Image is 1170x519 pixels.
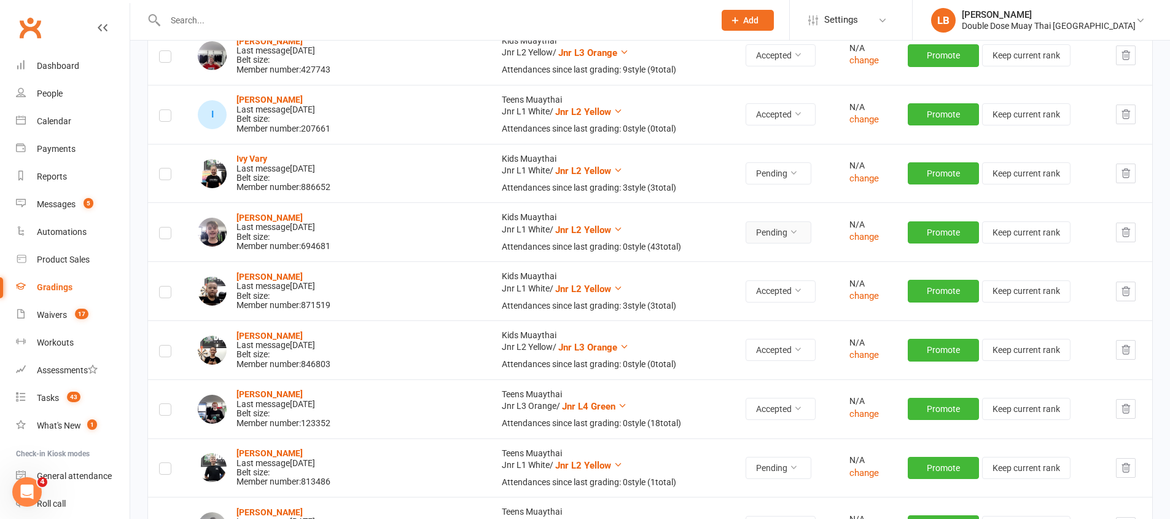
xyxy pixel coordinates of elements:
[236,272,330,311] div: Belt size: Member number: 871519
[236,154,330,192] div: Belt size: Member number: 886652
[491,144,735,203] td: Kids Muaythai Jnr L1 White /
[849,220,886,229] div: N/A
[37,310,67,320] div: Waivers
[849,161,886,170] div: N/A
[491,26,735,85] td: Kids Muaythai Jnr L2 Yellow /
[743,15,759,25] span: Add
[236,507,303,517] strong: [PERSON_NAME]
[502,124,723,133] div: Attendances since last grading: 0 style ( 0 total)
[16,191,130,218] a: Messages 5
[236,331,303,341] a: [PERSON_NAME]
[37,282,72,292] div: Gradings
[15,12,45,43] a: Clubworx
[16,274,130,301] a: Gradings
[555,282,623,296] button: Jnr L2 Yellow
[558,47,617,58] span: Jnr L3 Orange
[746,44,816,66] button: Accepted
[37,255,90,264] div: Product Sales
[236,272,303,282] a: [PERSON_NAME]
[558,342,617,353] span: Jnr L3 Orange
[198,41,227,70] img: Imogen Blackwell
[37,393,59,403] div: Tasks
[849,288,879,303] button: change
[555,106,611,117] span: Jnr L2 Yellow
[16,412,130,440] a: What's New1
[562,401,615,412] span: Jnr L4 Green
[16,108,130,135] a: Calendar
[908,44,979,66] button: Promote
[236,95,330,133] div: Belt size: Member number: 207661
[962,9,1136,20] div: [PERSON_NAME]
[746,457,811,479] button: Pending
[236,154,267,164] strong: Ivy Vary
[746,398,816,420] button: Accepted
[746,280,816,303] button: Accepted
[37,477,47,487] span: 4
[236,282,330,291] div: Last message [DATE]
[849,112,879,127] button: change
[908,103,979,125] button: Promote
[502,242,723,252] div: Attendances since last grading: 0 style ( 43 total)
[236,213,303,223] strong: [PERSON_NAME]
[849,229,879,244] button: change
[849,279,886,288] div: N/A
[236,36,303,46] strong: [PERSON_NAME]
[37,471,112,481] div: General attendance
[982,280,1071,303] button: Keep current rank
[236,389,303,399] a: [PERSON_NAME]
[982,457,1071,479] button: Keep current rank
[37,421,81,430] div: What's New
[982,103,1071,125] button: Keep current rank
[502,65,723,74] div: Attendances since last grading: 9 style ( 9 total)
[555,458,623,473] button: Jnr L2 Yellow
[555,283,611,295] span: Jnr L2 Yellow
[908,280,979,302] button: Promote
[502,478,723,487] div: Attendances since last grading: 0 style ( 1 total)
[849,397,886,406] div: N/A
[236,400,330,409] div: Last message [DATE]
[491,85,735,144] td: Teens Muaythai Jnr L1 White /
[236,223,330,232] div: Last message [DATE]
[16,80,130,108] a: People
[236,459,330,468] div: Last message [DATE]
[746,162,811,184] button: Pending
[37,61,79,71] div: Dashboard
[198,159,227,188] img: Ivy Vary
[37,499,66,509] div: Roll call
[236,213,330,252] div: Belt size: Member number: 694681
[236,164,330,173] div: Last message [DATE]
[555,105,623,119] button: Jnr L2 Yellow
[491,202,735,261] td: Kids Muaythai Jnr L1 White /
[849,103,886,112] div: N/A
[849,171,879,186] button: change
[824,6,858,34] span: Settings
[982,339,1071,361] button: Keep current rank
[198,336,227,365] img: Jax Palmer
[491,379,735,438] td: Teens Muaythai Jnr L3 Orange /
[16,490,130,518] a: Roll call
[236,105,330,114] div: Last message [DATE]
[502,301,723,311] div: Attendances since last grading: 3 style ( 3 total)
[722,10,774,31] button: Add
[849,347,879,362] button: change
[908,398,979,420] button: Promote
[849,406,879,421] button: change
[16,301,130,329] a: Waivers 17
[16,52,130,80] a: Dashboard
[746,339,816,361] button: Accepted
[16,462,130,490] a: General attendance kiosk mode
[16,329,130,357] a: Workouts
[849,53,879,68] button: change
[982,44,1071,66] button: Keep current rank
[502,419,723,428] div: Attendances since last grading: 0 style ( 18 total)
[908,162,979,184] button: Promote
[962,20,1136,31] div: Double Dose Muay Thai [GEOGRAPHIC_DATA]
[236,37,330,75] div: Belt size: Member number: 427743
[558,340,629,355] button: Jnr L3 Orange
[37,338,74,347] div: Workouts
[236,95,303,105] a: [PERSON_NAME]
[982,221,1071,244] button: Keep current rank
